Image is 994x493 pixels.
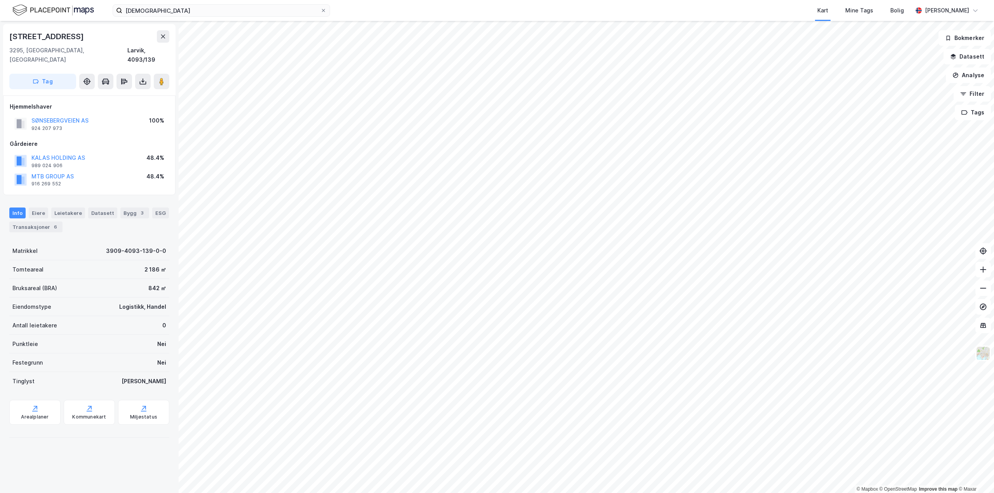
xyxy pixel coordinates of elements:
[138,209,146,217] div: 3
[29,208,48,218] div: Eiere
[148,284,166,293] div: 842 ㎡
[119,302,166,311] div: Logistikk, Handel
[954,86,991,102] button: Filter
[976,346,991,361] img: Z
[12,377,35,386] div: Tinglyst
[857,486,878,492] a: Mapbox
[944,49,991,64] button: Datasett
[12,284,57,293] div: Bruksareal (BRA)
[162,321,166,330] div: 0
[106,246,166,256] div: 3909-4093-139-0-0
[9,30,85,43] div: [STREET_ADDRESS]
[12,321,57,330] div: Antall leietakere
[12,246,38,256] div: Matrikkel
[31,163,63,169] div: 989 024 906
[955,456,994,493] iframe: Chat Widget
[51,208,85,218] div: Leietakere
[9,208,26,218] div: Info
[919,486,958,492] a: Improve this map
[946,67,991,83] button: Analyse
[72,414,106,420] div: Kommunekart
[10,139,169,149] div: Gårdeiere
[31,181,61,187] div: 916 269 552
[9,74,76,89] button: Tag
[879,486,917,492] a: OpenStreetMap
[9,46,127,64] div: 3295, [GEOGRAPHIC_DATA], [GEOGRAPHIC_DATA]
[120,208,149,218] div: Bygg
[146,172,164,181] div: 48.4%
[157,339,166,349] div: Nei
[157,358,166,367] div: Nei
[12,265,43,274] div: Tomteareal
[845,6,873,15] div: Mine Tags
[127,46,169,64] div: Larvik, 4093/139
[925,6,969,15] div: [PERSON_NAME]
[130,414,157,420] div: Miljøstatus
[9,221,63,232] div: Transaksjoner
[12,3,94,17] img: logo.f888ab2527a4732fd821a326f86c7f29.svg
[122,5,320,16] input: Søk på adresse, matrikkel, gårdeiere, leietakere eller personer
[21,414,49,420] div: Arealplaner
[152,208,169,218] div: ESG
[938,30,991,46] button: Bokmerker
[12,339,38,349] div: Punktleie
[149,116,164,125] div: 100%
[10,102,169,111] div: Hjemmelshaver
[955,456,994,493] div: Kontrollprogram for chat
[817,6,828,15] div: Kart
[12,302,51,311] div: Eiendomstype
[122,377,166,386] div: [PERSON_NAME]
[146,153,164,163] div: 48.4%
[144,265,166,274] div: 2 186 ㎡
[955,105,991,120] button: Tags
[52,223,59,231] div: 6
[890,6,904,15] div: Bolig
[31,125,62,131] div: 924 207 973
[12,358,43,367] div: Festegrunn
[88,208,117,218] div: Datasett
